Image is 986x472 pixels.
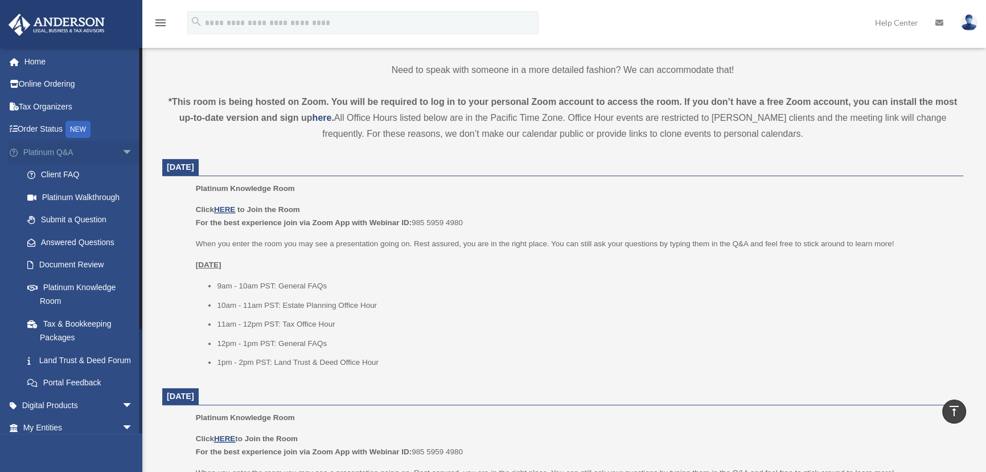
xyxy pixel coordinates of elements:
span: arrow_drop_down [122,141,145,164]
a: HERE [214,205,235,214]
b: Click to Join the Room [196,434,298,443]
span: Platinum Knowledge Room [196,413,295,422]
i: vertical_align_top [947,404,961,418]
a: Tax & Bookkeeping Packages [16,312,150,349]
a: Portal Feedback [16,372,150,394]
li: 10am - 11am PST: Estate Planning Office Hour [217,299,955,312]
strong: *This room is being hosted on Zoom. You will be required to log in to your personal Zoom account ... [169,97,957,123]
img: Anderson Advisors Platinum Portal [5,14,108,36]
a: Answered Questions [16,231,150,254]
a: HERE [214,434,235,443]
span: Platinum Knowledge Room [196,184,295,193]
p: 985 5959 4980 [196,432,955,459]
p: 985 5959 4980 [196,203,955,230]
b: For the best experience join via Zoom App with Webinar ID: [196,447,412,456]
a: Platinum Knowledge Room [16,276,145,312]
li: 11am - 12pm PST: Tax Office Hour [217,318,955,331]
strong: . [331,113,334,123]
b: Click [196,205,237,214]
a: vertical_align_top [942,400,966,424]
div: NEW [65,121,91,138]
a: Client FAQ [16,164,150,186]
a: Order StatusNEW [8,118,150,141]
p: Need to speak with someone in a more detailed fashion? We can accommodate that! [162,62,963,78]
span: [DATE] [167,162,194,172]
a: Submit a Question [16,209,150,231]
div: All Office Hours listed below are in the Pacific Time Zone. Office Hour events are restricted to ... [162,94,963,142]
a: My Entitiesarrow_drop_down [8,417,150,440]
span: arrow_drop_down [122,417,145,440]
p: When you enter the room you may see a presentation going on. Rest assured, you are in the right p... [196,237,955,251]
span: arrow_drop_down [122,394,145,417]
a: Platinum Q&Aarrow_drop_down [8,141,150,164]
a: here [313,113,332,123]
li: 12pm - 1pm PST: General FAQs [217,337,955,351]
a: Home [8,50,150,73]
i: search [190,15,203,28]
a: Land Trust & Deed Forum [16,349,150,372]
a: Document Review [16,254,150,276]
a: menu [154,20,167,30]
a: Digital Productsarrow_drop_down [8,394,150,417]
li: 9am - 10am PST: General FAQs [217,279,955,293]
b: to Join the Room [237,205,300,214]
img: User Pic [960,14,977,31]
a: Online Ordering [8,73,150,96]
u: [DATE] [196,261,221,269]
i: menu [154,16,167,30]
span: [DATE] [167,392,194,401]
b: For the best experience join via Zoom App with Webinar ID: [196,218,412,227]
a: Tax Organizers [8,95,150,118]
a: Platinum Walkthrough [16,186,150,209]
li: 1pm - 2pm PST: Land Trust & Deed Office Hour [217,356,955,369]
